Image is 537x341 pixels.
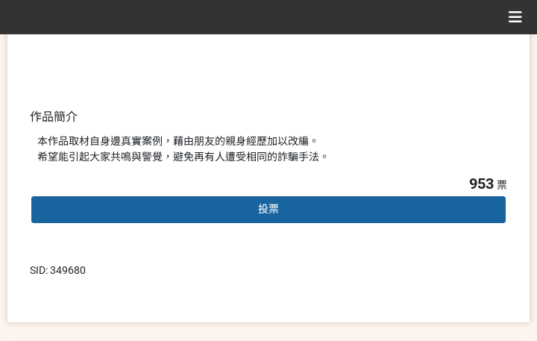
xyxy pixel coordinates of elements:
[377,263,451,278] iframe: IFrame Embed
[30,110,78,124] span: 作品簡介
[469,175,494,193] span: 953
[37,134,500,165] div: 本作品取材自身邊真實案例，藉由朋友的親身經歷加以改編。 希望能引起大家共鳴與警覺，避免再有人遭受相同的詐騙手法。
[258,203,279,215] span: 投票
[30,264,86,276] span: SID: 349680
[497,179,507,191] span: 票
